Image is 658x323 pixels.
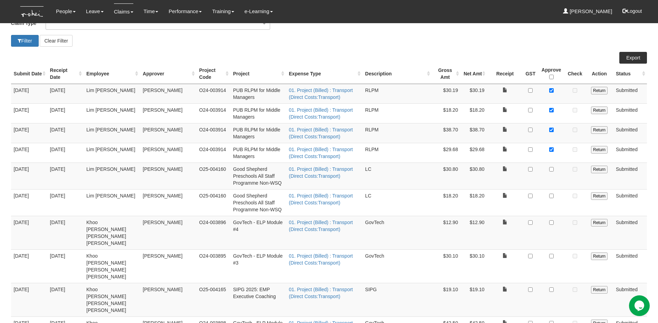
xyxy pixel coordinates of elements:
[362,163,432,189] td: LC
[362,283,432,316] td: SIPG
[84,249,140,283] td: Khoo [PERSON_NAME] [PERSON_NAME] [PERSON_NAME]
[585,64,613,84] th: Action
[86,3,104,19] a: Leave
[212,3,234,19] a: Training
[618,3,647,19] button: Logout
[362,123,432,143] td: RLPM
[47,64,84,84] th: Receipt Date : activate to sort column ascending
[114,3,133,20] a: Claims
[591,219,608,227] input: Return
[432,283,460,316] td: $19.10
[197,163,230,189] td: O25-004160
[84,64,140,84] th: Employee : activate to sort column ascending
[47,103,84,123] td: [DATE]
[84,283,140,316] td: Khoo [PERSON_NAME] [PERSON_NAME] [PERSON_NAME]
[591,146,608,154] input: Return
[362,143,432,163] td: RLPM
[11,283,47,316] td: [DATE]
[289,127,353,139] a: 01. Project (Billed) : Transport (Direct Costs:Transport)
[591,252,608,260] input: Return
[523,64,538,84] th: GST
[84,143,140,163] td: Lim [PERSON_NAME]
[84,216,140,249] td: Khoo [PERSON_NAME] [PERSON_NAME] [PERSON_NAME]
[362,189,432,216] td: LC
[613,103,647,123] td: Submitted
[289,87,353,100] a: 01. Project (Billed) : Transport (Direct Costs:Transport)
[362,216,432,249] td: GovTech
[289,287,353,299] a: 01. Project (Billed) : Transport (Direct Costs:Transport)
[362,84,432,103] td: RLPM
[432,123,460,143] td: $38.70
[197,216,230,249] td: O24-003896
[613,249,647,283] td: Submitted
[613,143,647,163] td: Submitted
[289,253,353,266] a: 01. Project (Billed) : Transport (Direct Costs:Transport)
[84,189,140,216] td: Lim [PERSON_NAME]
[362,249,432,283] td: GovTech
[84,163,140,189] td: Lim [PERSON_NAME]
[613,163,647,189] td: Submitted
[11,84,47,103] td: [DATE]
[144,3,159,19] a: Time
[47,84,84,103] td: [DATE]
[230,84,286,103] td: PUB RLPM for Middle Managers
[84,103,140,123] td: Lim [PERSON_NAME]
[591,166,608,173] input: Return
[11,64,47,84] th: Submit Date : activate to sort column ascending
[230,283,286,316] td: SIPG 2025: EMP Executive Coaching
[461,103,487,123] td: $18.20
[613,84,647,103] td: Submitted
[230,249,286,283] td: GovTech - ELP Module #3
[140,103,196,123] td: [PERSON_NAME]
[613,123,647,143] td: Submitted
[40,35,72,47] button: Clear Filter
[564,64,585,84] th: Check
[286,64,362,84] th: Expense Type : activate to sort column ascending
[613,189,647,216] td: Submitted
[47,143,84,163] td: [DATE]
[432,216,460,249] td: $12.90
[11,189,47,216] td: [DATE]
[140,189,196,216] td: [PERSON_NAME]
[613,216,647,249] td: Submitted
[591,192,608,200] input: Return
[140,283,196,316] td: [PERSON_NAME]
[140,216,196,249] td: [PERSON_NAME]
[47,123,84,143] td: [DATE]
[461,163,487,189] td: $30.80
[619,52,647,64] a: Export
[461,249,487,283] td: $30.10
[140,163,196,189] td: [PERSON_NAME]
[197,143,230,163] td: O24-003914
[230,143,286,163] td: PUB RLPM for Middle Managers
[432,143,460,163] td: $29.68
[432,64,460,84] th: Gross Amt : activate to sort column ascending
[47,163,84,189] td: [DATE]
[47,216,84,249] td: [DATE]
[47,189,84,216] td: [DATE]
[613,64,647,84] th: Status : activate to sort column ascending
[591,126,608,134] input: Return
[461,123,487,143] td: $38.70
[432,84,460,103] td: $30.19
[461,64,487,84] th: Net Amt : activate to sort column ascending
[47,283,84,316] td: [DATE]
[230,216,286,249] td: GovTech - ELP Module #4
[197,249,230,283] td: O24-003895
[245,3,273,19] a: e-Learning
[47,249,84,283] td: [DATE]
[84,84,140,103] td: Lim [PERSON_NAME]
[11,143,47,163] td: [DATE]
[140,123,196,143] td: [PERSON_NAME]
[11,123,47,143] td: [DATE]
[197,123,230,143] td: O24-003914
[11,35,39,47] button: Filter
[629,295,651,316] iframe: chat widget
[11,216,47,249] td: [DATE]
[197,189,230,216] td: O25-004160
[289,193,353,205] a: 01. Project (Billed) : Transport (Direct Costs:Transport)
[432,163,460,189] td: $30.80
[140,249,196,283] td: [PERSON_NAME]
[461,84,487,103] td: $30.19
[591,87,608,94] input: Return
